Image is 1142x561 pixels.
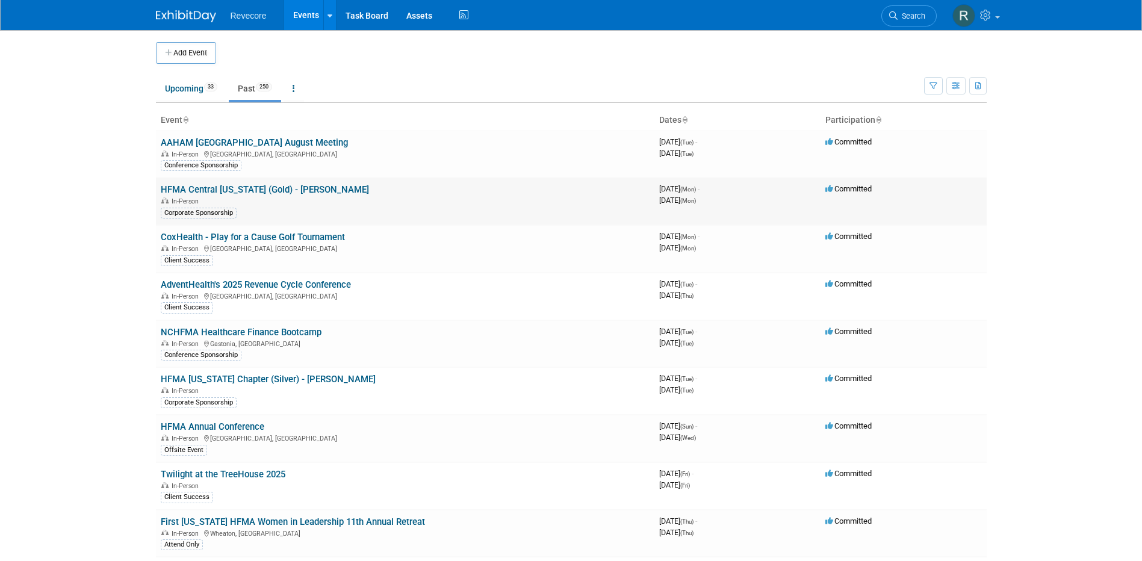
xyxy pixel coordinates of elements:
[680,293,694,299] span: (Thu)
[680,139,694,146] span: (Tue)
[161,137,348,148] a: AAHAM [GEOGRAPHIC_DATA] August Meeting
[172,245,202,253] span: In-Person
[680,482,690,489] span: (Fri)
[172,340,202,348] span: In-Person
[161,445,207,456] div: Offsite Event
[659,421,697,430] span: [DATE]
[161,397,237,408] div: Corporate Sponsorship
[692,469,694,478] span: -
[161,530,169,536] img: In-Person Event
[172,197,202,205] span: In-Person
[821,110,987,131] th: Participation
[161,433,650,442] div: [GEOGRAPHIC_DATA], [GEOGRAPHIC_DATA]
[161,150,169,157] img: In-Person Event
[161,539,203,550] div: Attend Only
[680,387,694,394] span: (Tue)
[204,82,217,91] span: 33
[680,471,690,477] span: (Fri)
[825,421,872,430] span: Committed
[161,197,169,203] img: In-Person Event
[695,421,697,430] span: -
[825,232,872,241] span: Committed
[875,115,881,125] a: Sort by Participation Type
[161,435,169,441] img: In-Person Event
[659,184,700,193] span: [DATE]
[680,245,696,252] span: (Mon)
[161,482,169,488] img: In-Person Event
[229,77,281,100] a: Past250
[825,327,872,336] span: Committed
[161,279,351,290] a: AdventHealth's 2025 Revenue Cycle Conference
[156,77,226,100] a: Upcoming33
[256,82,272,91] span: 250
[825,279,872,288] span: Committed
[680,186,696,193] span: (Mon)
[659,232,700,241] span: [DATE]
[172,150,202,158] span: In-Person
[695,374,697,383] span: -
[825,469,872,478] span: Committed
[156,42,216,64] button: Add Event
[161,340,169,346] img: In-Person Event
[172,435,202,442] span: In-Person
[825,137,872,146] span: Committed
[161,528,650,538] div: Wheaton, [GEOGRAPHIC_DATA]
[659,327,697,336] span: [DATE]
[161,387,169,393] img: In-Person Event
[680,281,694,288] span: (Tue)
[680,530,694,536] span: (Thu)
[680,340,694,347] span: (Tue)
[695,516,697,525] span: -
[659,385,694,394] span: [DATE]
[161,374,376,385] a: HFMA [US_STATE] Chapter (Silver) - [PERSON_NAME]
[161,350,241,361] div: Conference Sponsorship
[161,327,321,338] a: NCHFMA Healthcare Finance Bootcamp
[695,279,697,288] span: -
[161,232,345,243] a: CoxHealth - Play for a Cause Golf Tournament
[659,279,697,288] span: [DATE]
[825,374,872,383] span: Committed
[156,110,654,131] th: Event
[172,530,202,538] span: In-Person
[161,208,237,219] div: Corporate Sponsorship
[825,184,872,193] span: Committed
[659,374,697,383] span: [DATE]
[680,435,696,441] span: (Wed)
[681,115,687,125] a: Sort by Start Date
[659,338,694,347] span: [DATE]
[695,327,697,336] span: -
[654,110,821,131] th: Dates
[680,150,694,157] span: (Tue)
[881,5,937,26] a: Search
[680,197,696,204] span: (Mon)
[161,291,650,300] div: [GEOGRAPHIC_DATA], [GEOGRAPHIC_DATA]
[659,149,694,158] span: [DATE]
[659,243,696,252] span: [DATE]
[161,184,369,195] a: HFMA Central [US_STATE] (Gold) - [PERSON_NAME]
[695,137,697,146] span: -
[172,482,202,490] span: In-Person
[161,293,169,299] img: In-Person Event
[698,232,700,241] span: -
[161,492,213,503] div: Client Success
[659,291,694,300] span: [DATE]
[156,10,216,22] img: ExhibitDay
[680,376,694,382] span: (Tue)
[161,245,169,251] img: In-Person Event
[161,255,213,266] div: Client Success
[659,516,697,525] span: [DATE]
[680,423,694,430] span: (Sun)
[659,469,694,478] span: [DATE]
[161,338,650,348] div: Gastonia, [GEOGRAPHIC_DATA]
[161,469,285,480] a: Twilight at the TreeHouse 2025
[659,196,696,205] span: [DATE]
[680,518,694,525] span: (Thu)
[182,115,188,125] a: Sort by Event Name
[698,184,700,193] span: -
[161,243,650,253] div: [GEOGRAPHIC_DATA], [GEOGRAPHIC_DATA]
[898,11,925,20] span: Search
[825,516,872,525] span: Committed
[161,421,264,432] a: HFMA Annual Conference
[659,137,697,146] span: [DATE]
[161,516,425,527] a: First [US_STATE] HFMA Women in Leadership 11th Annual Retreat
